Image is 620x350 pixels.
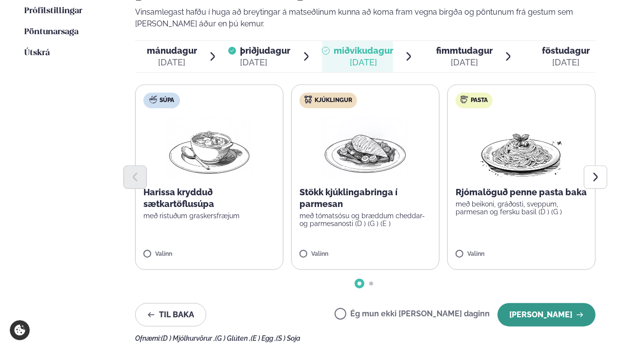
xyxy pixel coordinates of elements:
[143,212,275,220] p: með ristuðum graskersfræjum
[240,57,290,68] div: [DATE]
[300,212,431,227] p: með tómatsósu og bræddum cheddar- og parmesanosti (D ) (G ) (E )
[334,57,393,68] div: [DATE]
[542,57,590,68] div: [DATE]
[24,7,82,15] span: Prófílstillingar
[147,57,197,68] div: [DATE]
[456,200,587,216] p: með beikoni, gráðosti, sveppum, parmesan og fersku basil (D ) (G )
[215,334,251,342] span: (G ) Glúten ,
[498,303,596,327] button: [PERSON_NAME]
[369,282,373,286] span: Go to slide 2
[123,165,147,189] button: Previous slide
[322,116,408,179] img: Chicken-breast.png
[161,334,215,342] span: (D ) Mjólkurvörur ,
[460,96,468,103] img: pasta.svg
[456,186,587,198] p: Rjómalöguð penne pasta baka
[276,334,300,342] span: (S ) Soja
[135,334,596,342] div: Ofnæmi:
[149,96,157,103] img: soup.svg
[358,282,361,286] span: Go to slide 1
[147,45,197,56] span: mánudagur
[436,45,493,56] span: fimmtudagur
[479,116,564,179] img: Spagetti.png
[24,49,50,57] span: Útskrá
[542,45,590,56] span: föstudagur
[251,334,276,342] span: (E ) Egg ,
[24,5,82,17] a: Prófílstillingar
[240,45,290,56] span: þriðjudagur
[300,186,431,210] p: Stökk kjúklingabringa í parmesan
[160,97,174,104] span: Súpa
[471,97,488,104] span: Pasta
[584,165,607,189] button: Next slide
[10,320,30,340] a: Cookie settings
[24,26,79,38] a: Pöntunarsaga
[24,28,79,36] span: Pöntunarsaga
[143,186,275,210] p: Harissa krydduð sætkartöflusúpa
[436,57,493,68] div: [DATE]
[334,45,393,56] span: miðvikudagur
[304,96,312,103] img: chicken.svg
[135,303,206,327] button: Til baka
[135,6,596,30] p: Vinsamlegast hafðu í huga að breytingar á matseðlinum kunna að koma fram vegna birgða og pöntunum...
[166,116,252,179] img: Soup.png
[24,47,50,59] a: Útskrá
[315,97,352,104] span: Kjúklingur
